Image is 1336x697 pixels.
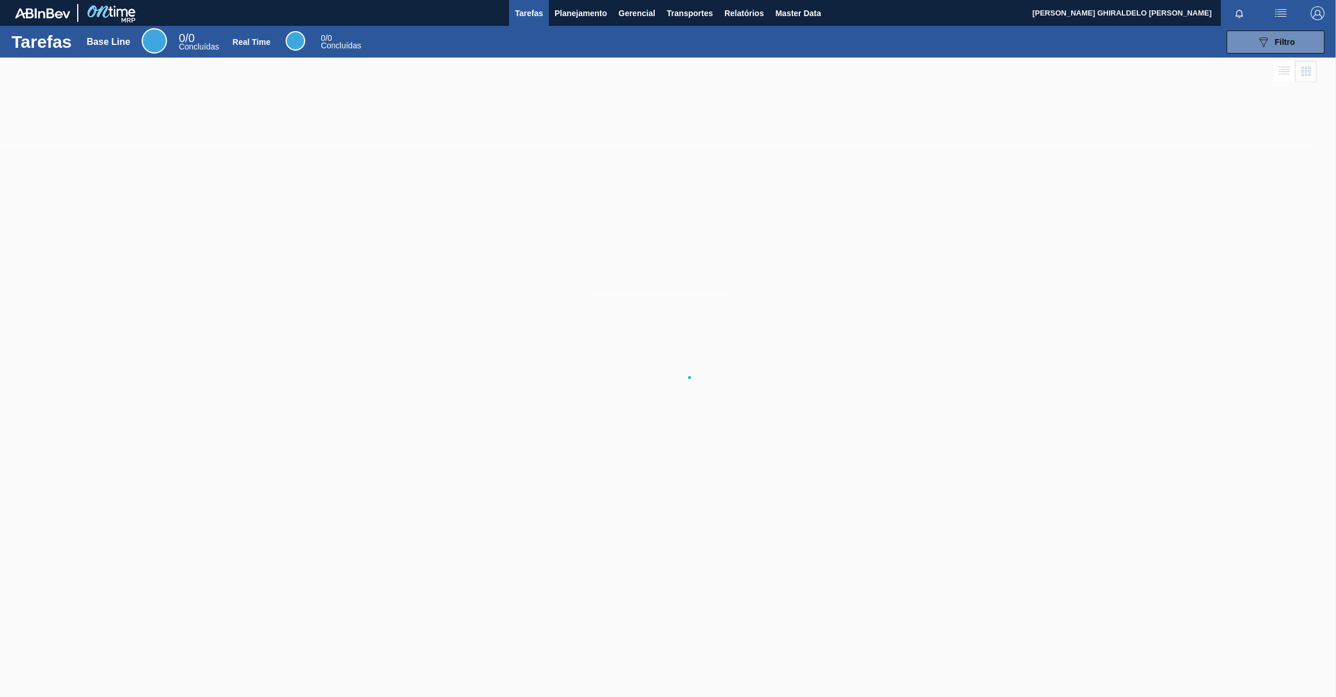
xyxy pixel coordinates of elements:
[142,28,167,54] div: Base Line
[179,33,219,51] div: Base Line
[233,37,271,47] div: Real Time
[179,32,195,44] span: / 0
[1221,5,1258,21] button: Notificações
[618,6,655,20] span: Gerencial
[321,41,361,50] span: Concluídas
[515,6,543,20] span: Tarefas
[1311,6,1324,20] img: Logout
[286,31,305,51] div: Real Time
[555,6,607,20] span: Planejamento
[775,6,821,20] span: Master Data
[179,32,185,44] span: 0
[321,33,325,43] span: 0
[12,35,72,48] h1: Tarefas
[87,37,131,47] div: Base Line
[321,35,361,49] div: Real Time
[179,42,219,51] span: Concluídas
[1227,31,1324,54] button: Filtro
[1274,6,1288,20] img: userActions
[321,33,332,43] span: / 0
[15,8,70,18] img: TNhmsLtSVTkK8tSr43FrP2fwEKptu5GPRR3wAAAABJRU5ErkJggg==
[667,6,713,20] span: Transportes
[1275,37,1295,47] span: Filtro
[724,6,764,20] span: Relatórios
